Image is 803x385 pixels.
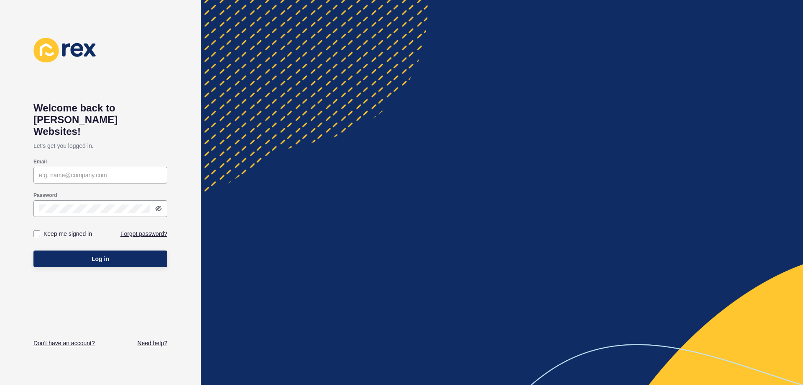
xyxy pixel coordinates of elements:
[92,255,109,263] span: Log in
[43,230,92,238] label: Keep me signed in
[33,102,167,137] h1: Welcome back to [PERSON_NAME] Websites!
[33,251,167,267] button: Log in
[137,339,167,347] a: Need help?
[33,192,57,199] label: Password
[120,230,167,238] a: Forgot password?
[39,171,162,179] input: e.g. name@company.com
[33,158,47,165] label: Email
[33,339,95,347] a: Don't have an account?
[33,137,167,154] p: Let's get you logged in.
